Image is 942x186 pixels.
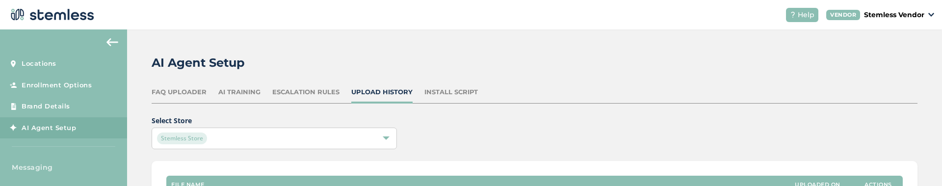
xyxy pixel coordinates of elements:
[218,87,261,97] div: AI Training
[152,87,207,97] div: FAQ Uploader
[8,5,94,25] img: logo-dark-0685b13c.svg
[424,87,478,97] div: Install Script
[22,102,70,111] span: Brand Details
[22,80,92,90] span: Enrollment Options
[272,87,340,97] div: Escalation Rules
[157,133,207,144] span: Stemless Store
[893,139,942,186] iframe: Chat Widget
[790,12,796,18] img: icon-help-white-03924b79.svg
[826,10,860,20] div: VENDOR
[864,10,924,20] p: Stemless Vendor
[928,13,934,17] img: icon_down-arrow-small-66adaf34.svg
[798,10,814,20] span: Help
[106,38,118,46] img: icon-arrow-back-accent-c549486e.svg
[351,87,413,97] div: Upload History
[22,123,76,133] span: AI Agent Setup
[22,59,56,69] span: Locations
[152,54,245,72] h2: AI Agent Setup
[152,115,407,126] label: Select Store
